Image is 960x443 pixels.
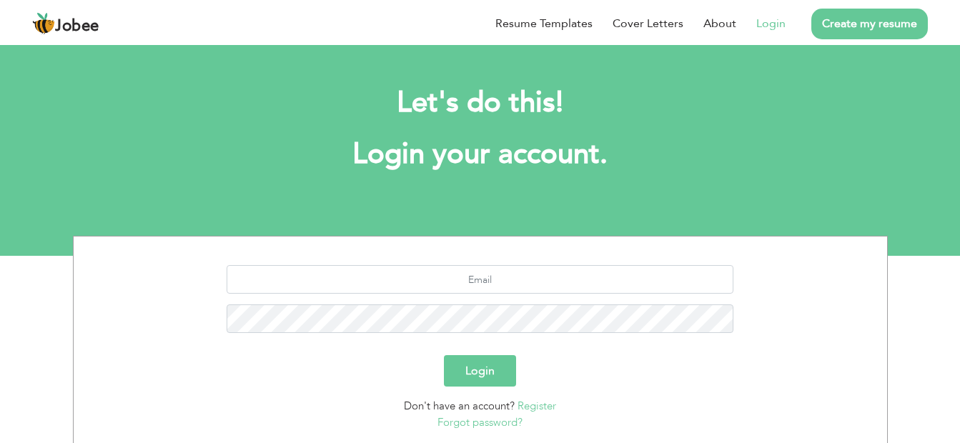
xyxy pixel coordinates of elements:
h2: Let's do this! [94,84,866,121]
a: Cover Letters [613,15,683,32]
span: Don't have an account? [404,399,515,413]
button: Login [444,355,516,387]
a: Create my resume [811,9,928,39]
a: Forgot password? [437,415,523,429]
a: Login [756,15,786,32]
input: Email [227,265,733,294]
img: jobee.io [32,12,55,35]
span: Jobee [55,19,99,34]
a: Register [518,399,556,413]
a: Resume Templates [495,15,593,32]
h1: Login your account. [94,136,866,173]
a: About [703,15,736,32]
a: Jobee [32,12,99,35]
